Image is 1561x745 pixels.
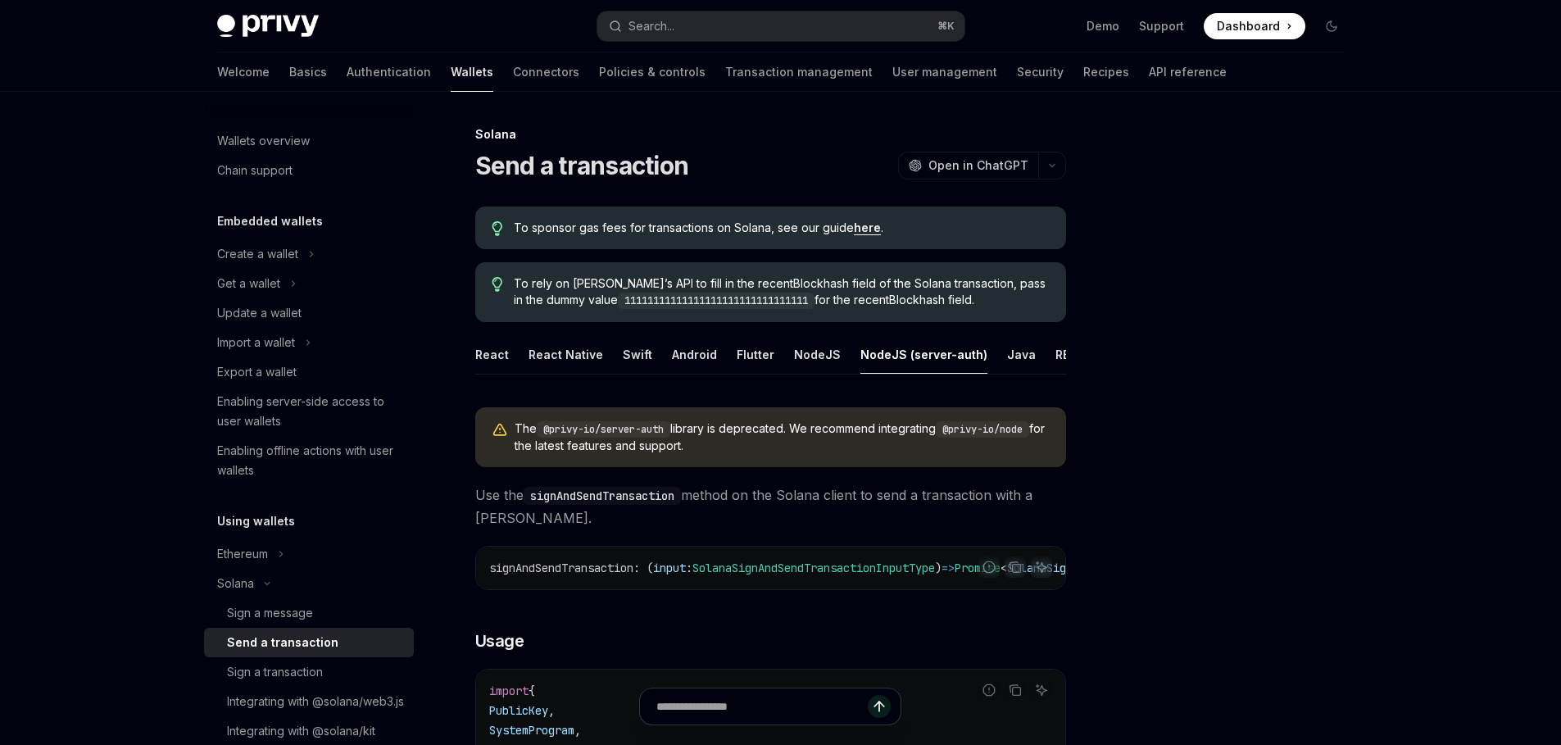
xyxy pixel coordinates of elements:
button: Open in ChatGPT [898,152,1038,179]
a: Send a transaction [204,628,414,657]
button: Copy the contents from the code block [1005,556,1026,578]
div: Chain support [217,161,293,180]
span: To sponsor gas fees for transactions on Solana, see our guide . [514,220,1049,236]
input: Ask a question... [656,688,868,725]
button: Ask AI [1031,556,1052,578]
code: @privy-io/server-auth [537,421,670,438]
svg: Warning [492,422,508,438]
span: To rely on [PERSON_NAME]’s API to fill in the recentBlockhash field of the Solana transaction, pa... [514,275,1049,309]
span: Open in ChatGPT [928,157,1028,174]
a: here [854,220,881,235]
button: React Native [529,335,603,374]
div: Search... [628,16,674,36]
div: Send a transaction [227,633,338,652]
code: signAndSendTransaction [524,487,681,505]
a: Support [1139,18,1184,34]
button: Toggle Ethereum section [204,539,414,569]
span: : [686,561,692,575]
a: Connectors [513,52,579,92]
button: Android [672,335,717,374]
span: signAndSendTransaction [489,561,633,575]
a: Welcome [217,52,270,92]
div: Update a wallet [217,303,302,323]
div: Sign a transaction [227,662,323,682]
button: Send message [868,695,891,718]
svg: Tip [492,221,503,236]
svg: Tip [492,277,503,292]
a: Transaction management [725,52,873,92]
button: Swift [623,335,652,374]
button: Toggle Import a wallet section [204,328,414,357]
button: Toggle Create a wallet section [204,239,414,269]
span: input [653,561,686,575]
h5: Embedded wallets [217,211,323,231]
button: NodeJS [794,335,841,374]
div: Integrating with @solana/kit [227,721,375,741]
button: NodeJS (server-auth) [860,335,987,374]
h1: Send a transaction [475,151,689,180]
a: Chain support [204,156,414,185]
span: < [1001,561,1007,575]
button: Ask AI [1031,679,1052,701]
span: Usage [475,629,524,652]
div: Wallets overview [217,131,310,151]
a: Policies & controls [599,52,706,92]
a: Enabling server-side access to user wallets [204,387,414,436]
button: Report incorrect code [978,679,1000,701]
div: Enabling server-side access to user wallets [217,392,404,431]
a: Export a wallet [204,357,414,387]
a: Security [1017,52,1064,92]
span: => [942,561,955,575]
button: Flutter [737,335,774,374]
span: : ( [633,561,653,575]
div: Import a wallet [217,333,295,352]
button: Open search [597,11,964,41]
a: Recipes [1083,52,1129,92]
code: @privy-io/node [936,421,1029,438]
a: Authentication [347,52,431,92]
span: Promise [955,561,1001,575]
button: React [475,335,509,374]
span: ⌘ K [937,20,955,33]
div: Get a wallet [217,274,280,293]
button: REST API [1055,335,1107,374]
span: SolanaSignAndSendTransactionInputType [692,561,935,575]
button: Toggle Solana section [204,569,414,598]
a: Wallets [451,52,493,92]
div: Sign a message [227,603,313,623]
span: import [489,684,529,698]
div: Solana [217,574,254,593]
span: Dashboard [1217,18,1280,34]
a: Basics [289,52,327,92]
a: Sign a message [204,598,414,628]
a: User management [892,52,997,92]
div: Create a wallet [217,244,298,264]
a: Wallets overview [204,126,414,156]
span: ) [935,561,942,575]
a: Enabling offline actions with user wallets [204,436,414,485]
div: Export a wallet [217,362,297,382]
button: Copy the contents from the code block [1005,679,1026,701]
a: Dashboard [1204,13,1305,39]
img: dark logo [217,15,319,38]
code: 11111111111111111111111111111111 [618,293,815,309]
div: Solana [475,126,1066,143]
span: Use the method on the Solana client to send a transaction with a [PERSON_NAME]. [475,484,1066,529]
button: Report incorrect code [978,556,1000,578]
h5: Using wallets [217,511,295,531]
div: Ethereum [217,544,268,564]
div: Integrating with @solana/web3.js [227,692,404,711]
span: The library is deprecated. We recommend integrating for the latest features and support. [515,420,1050,454]
a: API reference [1149,52,1227,92]
button: Toggle dark mode [1318,13,1345,39]
span: { [529,684,535,698]
a: Integrating with @solana/web3.js [204,687,414,716]
a: Sign a transaction [204,657,414,687]
button: Java [1007,335,1036,374]
a: Demo [1087,18,1119,34]
button: Toggle Get a wallet section [204,269,414,298]
div: Enabling offline actions with user wallets [217,441,404,480]
a: Update a wallet [204,298,414,328]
